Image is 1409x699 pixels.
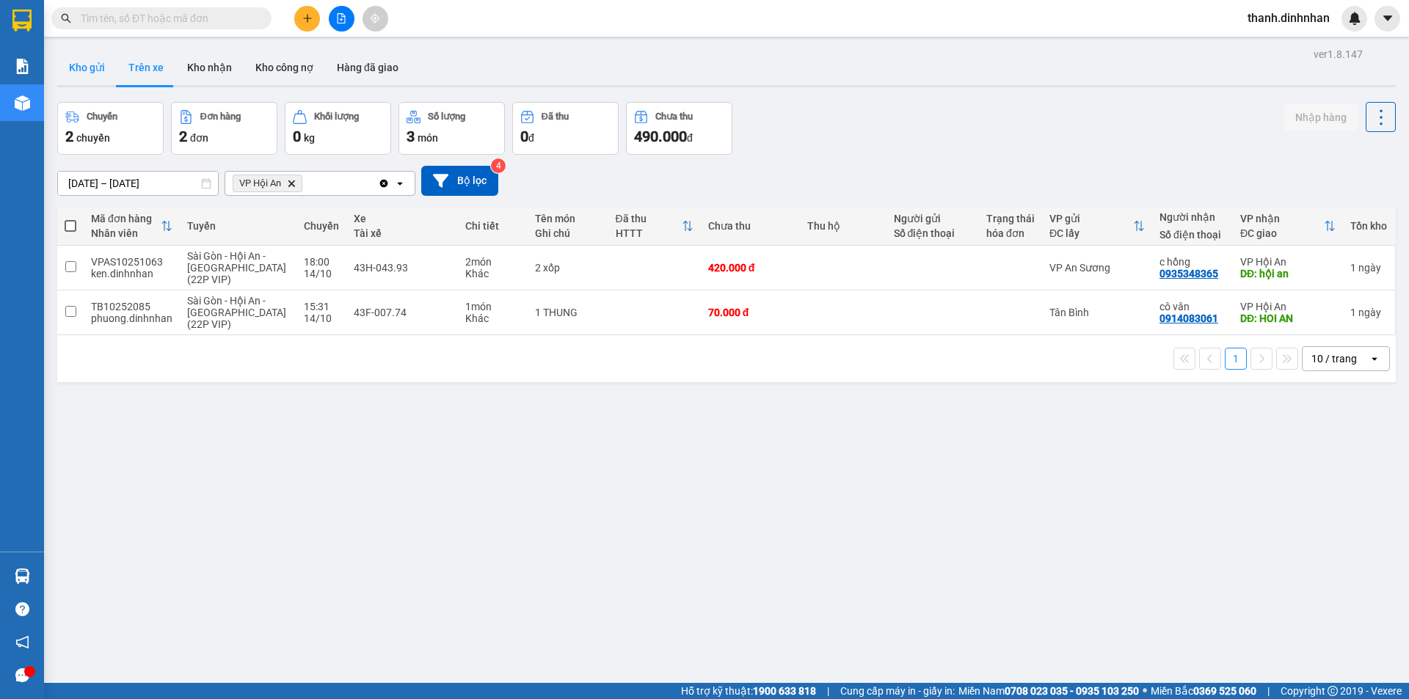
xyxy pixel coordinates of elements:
[465,301,520,312] div: 1 món
[15,59,30,74] img: solution-icon
[1005,685,1139,697] strong: 0708 023 035 - 0935 103 250
[655,111,693,122] div: Chưa thu
[807,220,879,232] div: Thu hộ
[634,128,687,145] span: 490.000
[354,307,451,318] div: 43F-007.74
[827,683,829,699] span: |
[84,207,180,246] th: Toggle SortBy
[681,683,816,699] span: Hỗ trợ kỹ thuật:
[302,13,313,23] span: plus
[175,50,244,85] button: Kho nhận
[314,111,359,122] div: Khối lượng
[287,179,296,188] svg: Delete
[1369,353,1380,365] svg: open
[378,178,390,189] svg: Clear all
[15,568,30,584] img: warehouse-icon
[1350,220,1387,232] div: Tồn kho
[421,166,498,196] button: Bộ lọc
[354,227,451,239] div: Tài xế
[1240,312,1336,324] div: DĐ: HOI AN
[305,176,307,191] input: Selected VP Hội An.
[244,50,325,85] button: Kho công nợ
[91,256,172,268] div: VPAS10251063
[1350,307,1387,318] div: 1
[708,307,793,318] div: 70.000 đ
[398,102,505,155] button: Số lượng3món
[1240,301,1336,312] div: VP Hội An
[528,132,534,144] span: đ
[12,10,32,32] img: logo-vxr
[1236,9,1341,27] span: thanh.dinhnhan
[1358,262,1381,274] span: ngày
[894,213,972,224] div: Người gửi
[81,10,254,26] input: Tìm tên, số ĐT hoặc mã đơn
[407,128,415,145] span: 3
[233,175,302,192] span: VP Hội An, close by backspace
[1381,12,1394,25] span: caret-down
[1225,348,1247,370] button: 1
[354,262,451,274] div: 43H-043.93
[465,256,520,268] div: 2 món
[171,102,277,155] button: Đơn hàng2đơn
[535,307,600,318] div: 1 THUNG
[616,227,682,239] div: HTTT
[753,685,816,697] strong: 1900 633 818
[1049,227,1133,239] div: ĐC lấy
[304,256,339,268] div: 18:00
[1151,683,1256,699] span: Miền Bắc
[428,111,465,122] div: Số lượng
[285,102,391,155] button: Khối lượng0kg
[76,132,110,144] span: chuyến
[1143,688,1147,694] span: ⚪️
[418,132,438,144] span: món
[179,128,187,145] span: 2
[958,683,1139,699] span: Miền Nam
[336,13,346,23] span: file-add
[370,13,380,23] span: aim
[91,213,161,224] div: Mã đơn hàng
[1159,229,1226,241] div: Số điện thoại
[491,158,506,173] sup: 4
[465,220,520,232] div: Chi tiết
[187,295,286,330] span: Sài Gòn - Hội An - [GEOGRAPHIC_DATA] (22P VIP)
[608,207,701,246] th: Toggle SortBy
[1159,301,1226,312] div: cô vân
[304,268,339,279] div: 14/10
[1049,307,1145,318] div: Tân Bình
[91,268,172,279] div: ken.dinhnhan
[1240,256,1336,268] div: VP Hội An
[1159,268,1218,279] div: 0935348365
[986,213,1035,224] div: Trạng thái
[294,6,320,32] button: plus
[535,213,600,224] div: Tên món
[1240,268,1336,279] div: DĐ: hội an
[91,312,172,324] div: phuong.dinhnhan
[626,102,732,155] button: Chưa thu490.000đ
[65,128,73,145] span: 2
[57,50,117,85] button: Kho gửi
[1049,262,1145,274] div: VP An Sương
[840,683,955,699] span: Cung cấp máy in - giấy in:
[1350,262,1387,274] div: 1
[187,220,289,232] div: Tuyến
[190,132,208,144] span: đơn
[304,132,315,144] span: kg
[117,50,175,85] button: Trên xe
[363,6,388,32] button: aim
[1159,211,1226,223] div: Người nhận
[520,128,528,145] span: 0
[325,50,410,85] button: Hàng đã giao
[708,262,793,274] div: 420.000 đ
[329,6,354,32] button: file-add
[1328,686,1338,696] span: copyright
[61,13,71,23] span: search
[239,178,281,189] span: VP Hội An
[293,128,301,145] span: 0
[465,268,520,279] div: Khác
[542,111,569,122] div: Đã thu
[304,220,339,232] div: Chuyến
[354,213,451,224] div: Xe
[15,602,29,616] span: question-circle
[894,227,972,239] div: Số điện thoại
[1233,207,1343,246] th: Toggle SortBy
